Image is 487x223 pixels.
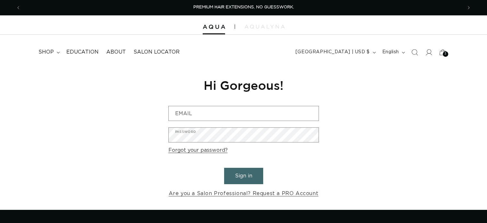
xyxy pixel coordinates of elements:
[66,49,99,56] span: Education
[444,51,447,57] span: 3
[168,146,228,155] a: Forgot your password?
[193,5,294,9] span: PREMIUM HAIR EXTENSIONS. NO GUESSWORK.
[203,25,225,29] img: Aqua Hair Extensions
[38,49,54,56] span: shop
[378,46,408,58] button: English
[106,49,126,56] span: About
[102,45,130,59] a: About
[169,106,319,121] input: Email
[62,45,102,59] a: Education
[462,2,476,14] button: Next announcement
[245,25,285,29] img: aqualyna.com
[408,45,422,59] summary: Search
[382,49,399,56] span: English
[224,168,263,184] button: Sign in
[130,45,183,59] a: Salon Locator
[11,2,25,14] button: Previous announcement
[292,46,378,58] button: [GEOGRAPHIC_DATA] | USD $
[168,77,319,93] h1: Hi Gorgeous!
[169,189,319,198] a: Are you a Salon Professional? Request a PRO Account
[296,49,370,56] span: [GEOGRAPHIC_DATA] | USD $
[134,49,180,56] span: Salon Locator
[35,45,62,59] summary: shop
